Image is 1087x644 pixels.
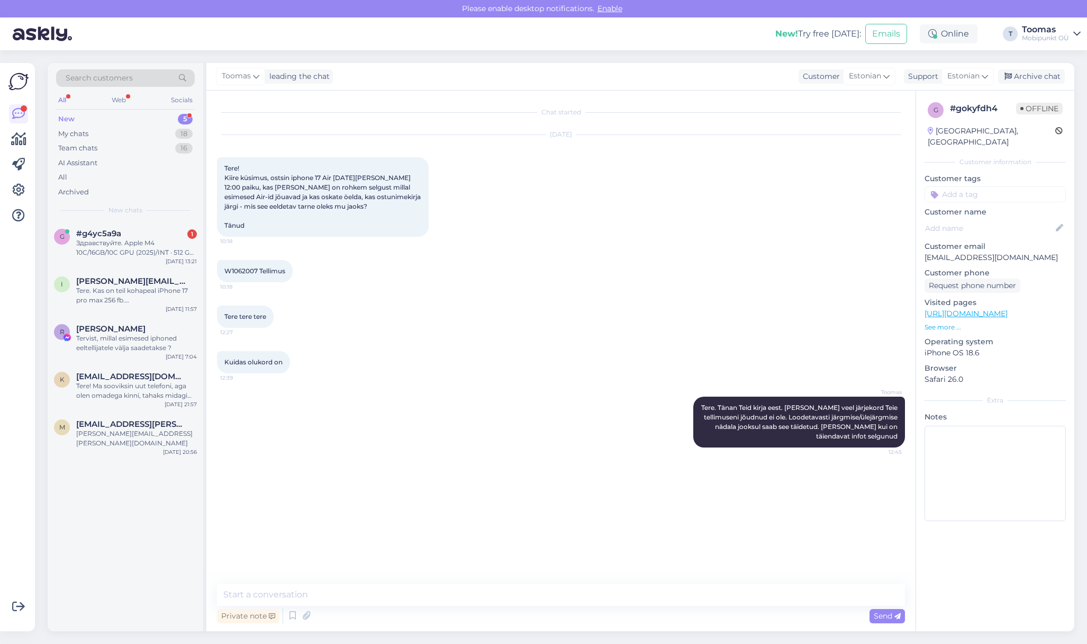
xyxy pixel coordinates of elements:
[76,381,197,400] div: Tere! Ma sooviksin uut telefoni, aga olen omadega kinni, tahaks midagi mis on kõrgem kui 60hz ekr...
[925,252,1066,263] p: [EMAIL_ADDRESS][DOMAIN_NAME]
[925,279,1020,293] div: Request phone number
[925,241,1066,252] p: Customer email
[58,114,75,124] div: New
[934,106,938,114] span: g
[178,114,193,124] div: 5
[58,143,97,154] div: Team chats
[862,388,902,396] span: Toomas
[166,353,197,361] div: [DATE] 7:04
[58,187,89,198] div: Archived
[222,70,251,82] span: Toomas
[925,157,1066,167] div: Customer information
[925,297,1066,308] p: Visited pages
[108,205,142,215] span: New chats
[925,347,1066,359] p: iPhone OS 18.6
[920,24,977,43] div: Online
[58,172,67,183] div: All
[217,609,279,623] div: Private note
[58,129,88,139] div: My chats
[60,375,65,383] span: k
[925,396,1066,405] div: Extra
[928,126,1055,148] div: [GEOGRAPHIC_DATA], [GEOGRAPHIC_DATA]
[220,283,260,291] span: 10:18
[76,324,146,334] span: Reiko Reinau
[925,186,1066,202] input: Add a tag
[60,232,65,240] span: g
[76,429,197,448] div: [PERSON_NAME][EMAIL_ADDRESS][PERSON_NAME][DOMAIN_NAME]
[56,93,68,107] div: All
[60,328,65,336] span: R
[220,328,260,336] span: 12:27
[998,69,1065,84] div: Archive chat
[220,374,260,382] span: 12:39
[775,29,798,39] b: New!
[1016,103,1063,114] span: Offline
[865,24,907,44] button: Emails
[594,4,626,13] span: Enable
[862,448,902,456] span: 12:45
[76,334,197,353] div: Tervist, millal esimesed iphoned eeltellijatele välja saadetakse ?
[166,305,197,313] div: [DATE] 11:57
[701,404,899,440] span: Tere. Tänan Teid kirja eest. [PERSON_NAME] veel järjekord Teie tellimuseni jõudnud ei ole. Loodet...
[217,130,905,139] div: [DATE]
[775,28,861,40] div: Try free [DATE]:
[217,108,905,117] div: Chat started
[8,71,29,92] img: Askly Logo
[799,71,840,82] div: Customer
[925,412,1066,423] p: Notes
[925,222,1054,234] input: Add name
[187,229,197,239] div: 1
[925,207,1066,218] p: Customer name
[925,363,1066,374] p: Browser
[165,400,197,408] div: [DATE] 21:57
[224,358,283,366] span: Kuidas olukord on
[904,71,938,82] div: Support
[169,93,195,107] div: Socials
[220,237,260,245] span: 10:18
[1022,25,1069,34] div: Toomas
[849,70,881,82] span: Estonian
[175,143,193,154] div: 16
[76,238,197,257] div: Здравствуйте. Apple M4 10C/16GB/10C GPU (2025)/INT · 512 GB · Sky Blue Что означает INT в названии?
[925,336,1066,347] p: Operating system
[76,372,186,381] span: kunozifier@gmail.com
[76,286,197,305] div: Tere. Kas on teil kohapeal iPhone 17 pro max 256 fb. [GEOGRAPHIC_DATA]?
[163,448,197,456] div: [DATE] 20:56
[925,267,1066,279] p: Customer phone
[1003,26,1018,41] div: T
[950,102,1016,115] div: # gokyfdh4
[1022,34,1069,42] div: Mobipunkt OÜ
[224,164,422,229] span: Tere! Kiire küsimus, ostsin iphone 17 Air [DATE][PERSON_NAME] 12:00 paiku, kas [PERSON_NAME] on r...
[874,611,901,621] span: Send
[76,229,121,238] span: #g4yc5a9a
[61,280,63,288] span: i
[925,309,1008,318] a: [URL][DOMAIN_NAME]
[175,129,193,139] div: 18
[224,267,285,275] span: W1062007 Tellimus
[925,374,1066,385] p: Safari 26.0
[66,73,133,84] span: Search customers
[58,158,97,168] div: AI Assistant
[76,419,186,429] span: monika.aedma@gmail.com
[925,173,1066,184] p: Customer tags
[59,423,65,431] span: m
[224,312,266,320] span: Tere tere tere
[265,71,330,82] div: leading the chat
[1022,25,1081,42] a: ToomasMobipunkt OÜ
[76,276,186,286] span: igor.jelfimov@gmail.com
[166,257,197,265] div: [DATE] 13:21
[947,70,980,82] span: Estonian
[925,323,1066,332] p: See more ...
[110,93,128,107] div: Web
